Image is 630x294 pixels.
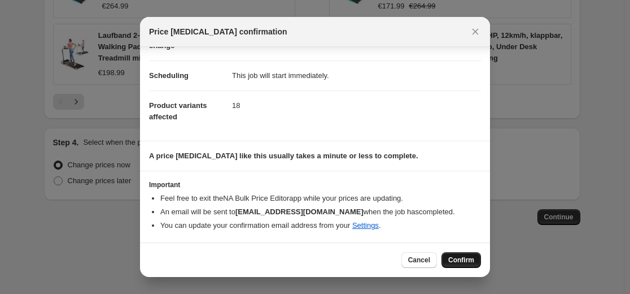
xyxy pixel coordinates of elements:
[232,90,481,120] dd: 18
[232,60,481,90] dd: This job will start immediately.
[149,26,287,37] span: Price [MEDICAL_DATA] confirmation
[160,193,481,204] li: Feel free to exit the NA Bulk Price Editor app while your prices are updating.
[467,24,483,40] button: Close
[448,256,474,265] span: Confirm
[149,71,189,80] span: Scheduling
[352,221,379,230] a: Settings
[149,101,207,121] span: Product variants affected
[149,152,418,160] b: A price [MEDICAL_DATA] like this usually takes a minute or less to complete.
[149,180,481,189] h3: Important
[160,206,481,218] li: An email will be sent to when the job has completed .
[441,252,481,268] button: Confirm
[235,207,364,216] b: [EMAIL_ADDRESS][DOMAIN_NAME]
[408,256,430,265] span: Cancel
[160,220,481,231] li: You can update your confirmation email address from your .
[401,252,437,268] button: Cancel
